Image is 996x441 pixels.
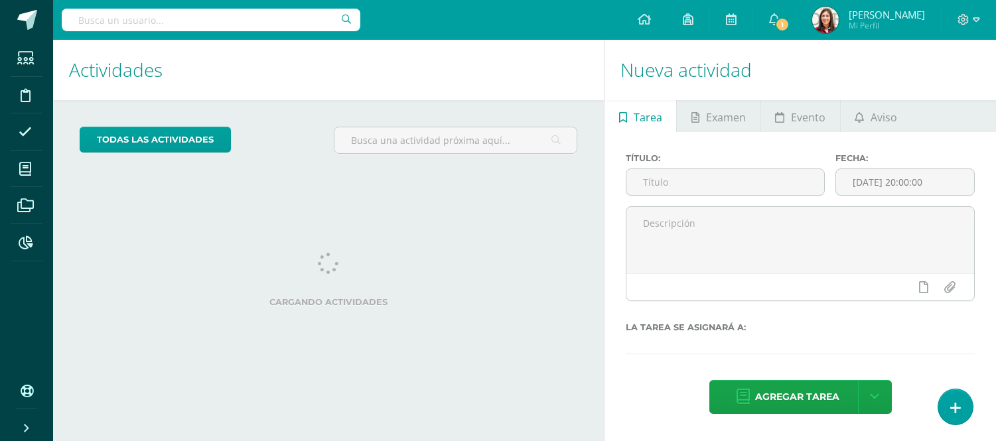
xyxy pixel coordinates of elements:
label: Cargando actividades [80,297,577,307]
label: Título: [626,153,825,163]
input: Busca un usuario... [62,9,360,31]
a: todas las Actividades [80,127,231,153]
a: Examen [677,100,760,132]
a: Evento [761,100,840,132]
span: Aviso [871,101,897,133]
span: Mi Perfil [849,20,925,31]
a: Tarea [605,100,676,132]
span: Evento [791,101,825,133]
span: Agregar tarea [755,381,839,413]
h1: Nueva actividad [620,40,980,100]
input: Título [626,169,824,195]
span: Tarea [634,101,662,133]
label: Fecha: [835,153,975,163]
span: 1 [774,17,789,32]
h1: Actividades [69,40,588,100]
span: Examen [706,101,746,133]
a: Aviso [841,100,912,132]
input: Fecha de entrega [836,169,974,195]
label: La tarea se asignará a: [626,322,975,332]
input: Busca una actividad próxima aquí... [334,127,577,153]
span: [PERSON_NAME] [849,8,925,21]
img: 7f0a03d709fdbe87b17eaa2394b75382.png [812,7,839,33]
